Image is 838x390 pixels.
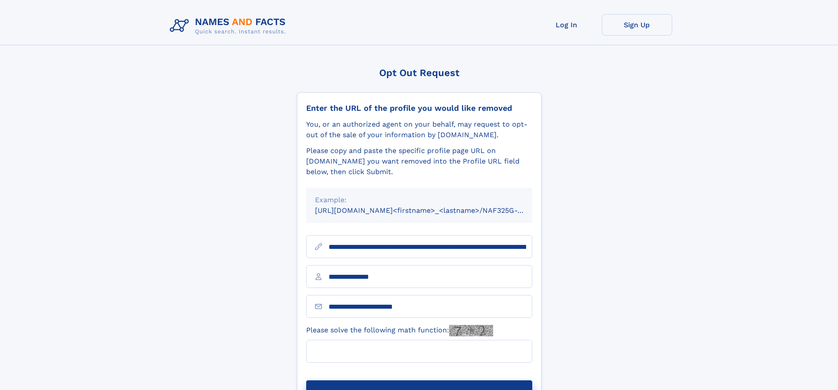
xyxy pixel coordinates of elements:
img: Logo Names and Facts [166,14,293,38]
a: Log In [531,14,602,36]
label: Please solve the following math function: [306,325,493,336]
a: Sign Up [602,14,672,36]
div: Opt Out Request [297,67,542,78]
small: [URL][DOMAIN_NAME]<firstname>_<lastname>/NAF325G-xxxxxxxx [315,206,549,215]
div: Example: [315,195,523,205]
div: Enter the URL of the profile you would like removed [306,103,532,113]
div: You, or an authorized agent on your behalf, may request to opt-out of the sale of your informatio... [306,119,532,140]
div: Please copy and paste the specific profile page URL on [DOMAIN_NAME] you want removed into the Pr... [306,146,532,177]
